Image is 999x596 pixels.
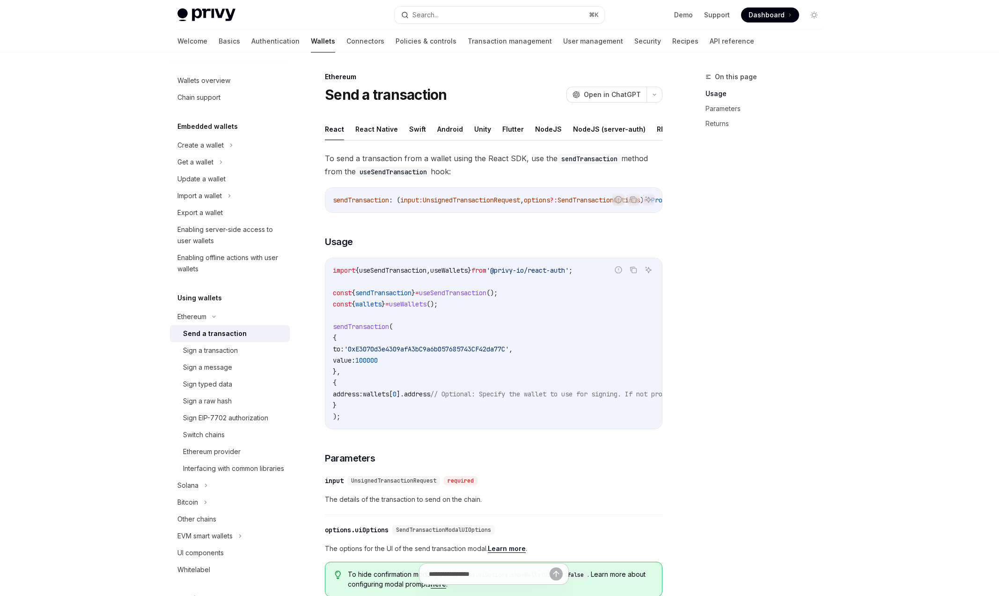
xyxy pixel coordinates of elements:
[352,289,355,297] span: {
[333,356,355,365] span: value:
[474,118,491,140] button: Unity
[355,300,382,308] span: wallets
[170,221,290,249] a: Enabling server-side access to user wallets
[170,308,290,325] button: Ethereum
[325,86,447,103] h1: Send a transaction
[444,476,477,485] div: required
[183,379,232,390] div: Sign typed data
[355,289,411,297] span: sendTransaction
[325,235,353,248] span: Usage
[395,7,604,23] button: Search...⌘K
[657,118,686,140] button: REST API
[404,390,430,398] span: address
[509,345,513,353] span: ,
[333,412,340,421] span: );
[468,30,552,52] a: Transaction management
[344,345,509,353] span: '0xE3070d3e4309afA3bC9a6b057685743CF42da77C'
[419,196,423,204] span: :
[170,359,290,376] a: Sign a message
[393,390,397,398] span: 0
[359,266,426,275] span: useSendTransaction
[170,544,290,561] a: UI components
[612,264,624,276] button: Report incorrect code
[333,300,352,308] span: const
[437,118,463,140] button: Android
[170,460,290,477] a: Interfacing with common libraries
[502,118,524,140] button: Flutter
[674,10,693,20] a: Demo
[355,266,359,275] span: {
[177,173,226,185] div: Update a wallet
[177,480,198,491] div: Solana
[705,116,829,131] a: Returns
[177,8,235,22] img: light logo
[333,196,389,204] span: sendTransaction
[430,390,801,398] span: // Optional: Specify the wallet to use for signing. If not provided, the first wallet will be used.
[170,171,290,187] a: Update a wallet
[704,10,730,20] a: Support
[356,167,431,177] code: useSendTransaction
[363,390,389,398] span: wallets
[170,137,290,154] button: Create a wallet
[524,196,550,204] span: options
[325,452,375,465] span: Parameters
[177,497,198,508] div: Bitcoin
[563,30,623,52] a: User management
[177,156,213,168] div: Get a wallet
[409,118,426,140] button: Swift
[170,204,290,221] a: Export a wallet
[749,10,785,20] span: Dashboard
[183,328,247,339] div: Send a transaction
[400,196,419,204] span: input
[612,194,624,206] button: Report incorrect code
[627,194,639,206] button: Copy the contents from the code block
[170,154,290,171] button: Get a wallet
[430,266,468,275] span: useWallets
[642,264,654,276] button: Ask AI
[177,311,206,322] div: Ethereum
[311,30,335,52] a: Wallets
[389,322,393,331] span: (
[219,30,240,52] a: Basics
[325,72,662,82] div: Ethereum
[325,476,344,485] div: input
[170,342,290,359] a: Sign a transaction
[177,224,284,246] div: Enabling server-side access to user wallets
[550,196,558,204] span: ?:
[325,525,389,535] div: options.uiOptions
[741,7,799,22] a: Dashboard
[412,9,439,21] div: Search...
[550,567,563,581] button: Send message
[170,494,290,511] button: Bitcoin
[333,345,344,353] span: to:
[333,334,337,342] span: {
[170,410,290,426] a: Sign EIP-7702 authorization
[170,72,290,89] a: Wallets overview
[183,463,284,474] div: Interfacing with common libraries
[177,547,224,559] div: UI components
[710,30,754,52] a: API reference
[183,412,268,424] div: Sign EIP-7702 authorization
[627,264,639,276] button: Copy the contents from the code block
[705,101,829,116] a: Parameters
[351,477,436,484] span: UnsignedTransactionRequest
[715,71,757,82] span: On this page
[183,345,238,356] div: Sign a transaction
[170,443,290,460] a: Ethereum provider
[346,30,384,52] a: Connectors
[183,395,232,407] div: Sign a raw hash
[415,289,419,297] span: =
[177,292,222,304] h5: Using wallets
[705,86,829,101] a: Usage
[411,289,415,297] span: }
[177,190,222,201] div: Import a wallet
[177,514,216,525] div: Other chains
[807,7,822,22] button: Toggle dark mode
[325,543,662,554] span: The options for the UI of the send transaction modal. .
[170,89,290,106] a: Chain support
[558,196,640,204] span: SendTransactionOptions
[325,118,344,140] button: React
[333,367,340,376] span: },
[634,30,661,52] a: Security
[333,390,363,398] span: address:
